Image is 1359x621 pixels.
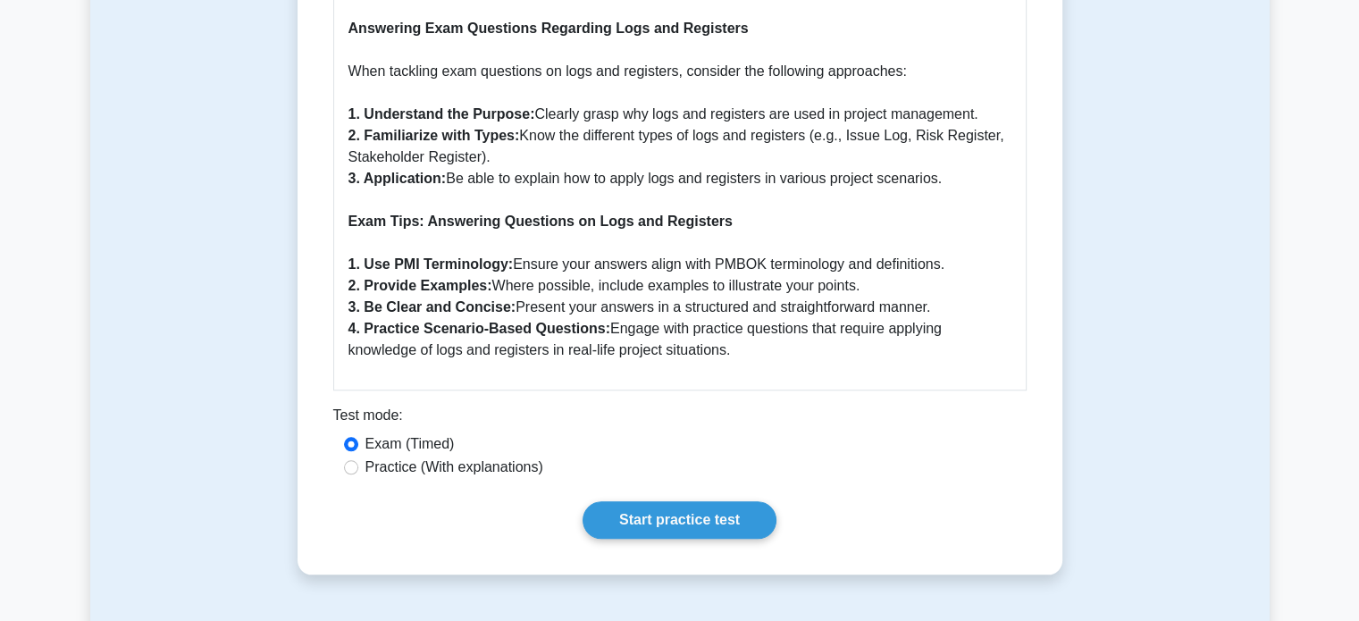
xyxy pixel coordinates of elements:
[348,21,749,36] strong: Answering Exam Questions Regarding Logs and Registers
[583,501,776,539] a: Start practice test
[348,214,733,229] strong: Exam Tips: Answering Questions on Logs and Registers
[365,433,455,455] label: Exam (Timed)
[348,278,492,293] strong: 2. Provide Examples:
[348,321,610,336] strong: 4. Practice Scenario-Based Questions:
[348,171,447,186] strong: 3. Application:
[348,106,535,122] strong: 1. Understand the Purpose:
[348,128,520,143] strong: 2. Familiarize with Types:
[348,256,514,272] strong: 1. Use PMI Terminology:
[333,405,1027,433] div: Test mode:
[365,457,543,478] label: Practice (With explanations)
[348,299,516,315] strong: 3. Be Clear and Concise:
